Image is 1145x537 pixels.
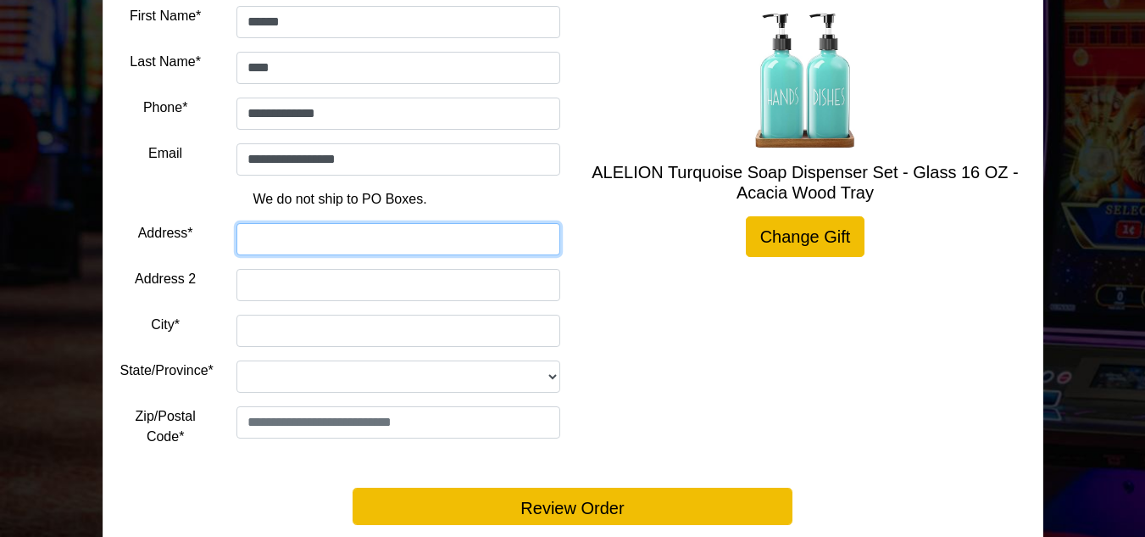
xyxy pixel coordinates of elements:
[130,6,201,26] label: First Name*
[737,13,873,148] img: ALELION Turquoise Soap Dispenser Set - Glass 16 OZ - Acacia Wood Tray
[120,361,214,381] label: State/Province*
[143,98,188,118] label: Phone*
[135,269,196,289] label: Address 2
[138,223,193,243] label: Address*
[151,315,180,335] label: City*
[353,488,792,525] button: Review Order
[148,143,182,164] label: Email
[130,52,201,72] label: Last Name*
[133,189,547,210] p: We do not ship to PO Boxes.
[120,406,211,447] label: Zip/Postal Code*
[746,216,865,257] a: Change Gift
[586,162,1025,203] h5: ALELION Turquoise Soap Dispenser Set - Glass 16 OZ - Acacia Wood Tray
